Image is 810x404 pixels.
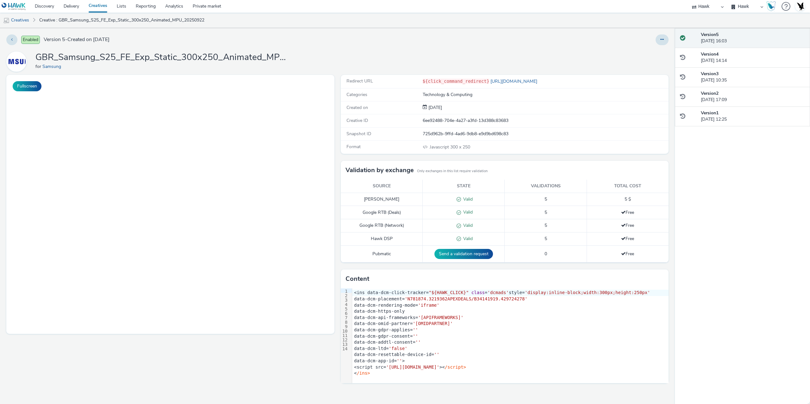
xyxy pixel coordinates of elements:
[418,315,463,320] span: '[APIFRAMEWORKS]'
[341,206,423,219] td: Google RTB (Deals)
[423,79,489,84] code: ${click_command_redirect}
[352,327,669,333] div: data-dcm-gdpr-applies=
[445,365,466,370] span: /script>
[341,288,349,293] div: 1
[427,105,442,111] div: Creation 22 September 2025, 12:25
[701,110,719,116] strong: Version 1
[352,370,669,377] div: <
[415,340,421,345] span: ''
[341,245,423,262] td: Pubmatic
[44,36,109,43] span: Version 5 - Created on [DATE]
[427,105,442,111] span: [DATE]
[397,358,402,363] span: ''
[2,3,26,10] img: undefined Logo
[413,334,418,339] span: ''
[352,352,669,358] div: data-dcm-resettable-device-id=
[423,118,668,124] div: 6ee92488-704e-4a27-a3fd-13d388c83683
[545,196,547,202] span: 5
[341,337,349,341] div: 12
[352,364,669,371] div: <script src= ><
[505,180,587,193] th: Validations
[701,110,805,123] div: [DATE] 12:25
[621,222,634,228] span: Free
[352,339,669,346] div: data-dcm-addtl-consent=
[587,180,669,193] th: Total cost
[352,315,669,321] div: data-dcm-api-frameworks=
[430,144,450,150] span: Javascript
[21,36,40,44] span: Enabled
[413,321,452,326] span: '[OMIDPARTNER]'
[621,236,634,242] span: Free
[13,81,41,91] button: Fullscreen
[352,321,669,327] div: data-dcm-omid-partner=
[341,341,349,346] div: 13
[461,236,473,242] span: Valid
[346,131,371,137] span: Snapshot ID
[417,169,488,174] small: Only exchanges in this list require validation
[352,308,669,315] div: data-dcm-https-only
[341,319,349,324] div: 8
[701,32,805,45] div: [DATE] 16:03
[429,290,469,295] span: "${HAWK_CLICK}"
[346,92,367,98] span: Categories
[341,333,349,337] div: 11
[487,290,508,295] span: 'dcmads'
[701,71,719,77] strong: Version 3
[461,222,473,228] span: Valid
[386,365,439,370] span: '[URL][DOMAIN_NAME]'
[346,105,368,111] span: Created on
[429,144,470,150] span: 300 x 250
[545,251,547,257] span: 0
[525,290,650,295] span: 'display:inline-block;width:300px;height:250px'
[701,71,805,84] div: [DATE] 10:35
[6,58,29,64] a: Samsung
[545,236,547,242] span: 5
[489,78,540,84] a: [URL][DOMAIN_NAME]
[341,315,349,319] div: 7
[423,180,505,193] th: State
[434,352,439,357] span: ''
[423,92,668,98] div: Technology & Computing
[423,131,668,137] div: 725d962b-9ffd-4ad6-9db8-e9d9bd698c83
[346,78,373,84] span: Redirect URL
[471,290,485,295] span: class
[346,166,414,175] h3: Validation by exchange
[352,346,669,352] div: data-dcm-ltd=
[341,328,349,333] div: 10
[341,193,423,206] td: [PERSON_NAME]
[418,303,439,308] span: 'iframe'
[341,311,349,315] div: 6
[701,32,719,38] strong: Version 5
[346,144,361,150] span: Format
[36,13,208,28] a: Creative : GBR_Samsung_S25_FE_Exp_Static_300x250_Animated_MPU_20250922
[625,196,631,202] span: 5 $
[434,249,493,259] button: Send a validation request
[389,346,408,351] span: 'false'
[766,1,778,11] a: Hawk Academy
[413,327,418,332] span: ''
[701,51,805,64] div: [DATE] 14:14
[346,118,368,124] span: Creative ID
[701,90,719,96] strong: Version 2
[701,90,805,103] div: [DATE] 17:09
[3,17,9,24] img: mobile
[352,333,669,340] div: data-dcm-gdpr-consent=
[341,293,349,297] div: 2
[341,180,423,193] th: Source
[352,358,669,364] div: data-dcm-app-id= >
[341,302,349,306] div: 4
[352,290,669,296] div: <ins data-dcm-click-tracker= = style=
[545,222,547,228] span: 5
[7,52,26,71] img: Samsung
[42,63,64,69] a: Samsung
[766,1,776,11] img: Hawk Academy
[341,297,349,302] div: 3
[405,296,527,301] span: 'N781874.3219362APEXDEALS/B34141919.429724278'
[352,302,669,309] div: data-dcm-rendering-mode=
[461,196,473,202] span: Valid
[341,219,423,232] td: Google RTB (Network)
[621,251,634,257] span: Free
[341,346,349,350] div: 14
[701,51,719,57] strong: Version 4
